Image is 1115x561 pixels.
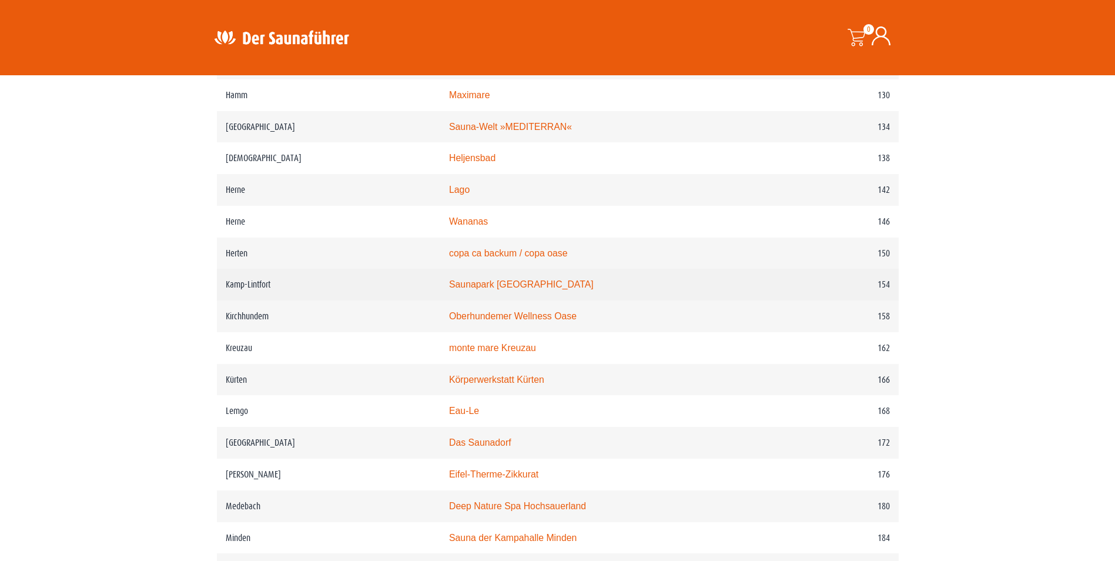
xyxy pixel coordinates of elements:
td: 166 [776,364,898,396]
td: [GEOGRAPHIC_DATA] [217,111,440,143]
a: Eau-Le [449,406,479,416]
td: [PERSON_NAME] [217,459,440,490]
td: 146 [776,206,898,238]
a: Maximare [449,90,490,100]
td: [GEOGRAPHIC_DATA] [217,427,440,459]
a: Saunapark [GEOGRAPHIC_DATA] [449,279,594,289]
td: 134 [776,111,898,143]
td: Kürten [217,364,440,396]
a: copa ca backum / copa oase [449,248,568,258]
td: 130 [776,79,898,111]
a: Eifel-Therme-Zikkurat [449,469,538,479]
a: Deep Nature Spa Hochsauerland [449,501,586,511]
a: monte mare Kreuzau [449,343,536,353]
td: Minden [217,522,440,554]
a: Sauna-Welt »MEDITERRAN« [449,122,572,132]
a: Heljensbad [449,153,495,163]
td: 184 [776,522,898,554]
td: 162 [776,332,898,364]
td: Hamm [217,79,440,111]
td: Kreuzau [217,332,440,364]
td: Kamp-Lintfort [217,269,440,300]
td: Herten [217,238,440,269]
td: Kirchhundem [217,300,440,332]
td: 172 [776,427,898,459]
a: Sauna der Kampahalle Minden [449,533,577,543]
td: 150 [776,238,898,269]
td: [DEMOGRAPHIC_DATA] [217,142,440,174]
td: Medebach [217,490,440,522]
td: 176 [776,459,898,490]
td: 158 [776,300,898,332]
a: Körperwerkstatt Kürten [449,375,544,385]
span: 0 [863,24,874,35]
a: Oberhundemer Wellness Oase [449,311,577,321]
td: 142 [776,174,898,206]
td: 138 [776,142,898,174]
td: Herne [217,206,440,238]
td: 154 [776,269,898,300]
td: Herne [217,174,440,206]
td: 168 [776,395,898,427]
a: Lago [449,185,470,195]
td: 180 [776,490,898,522]
a: Wananas [449,216,488,226]
td: Lemgo [217,395,440,427]
a: Das Saunadorf [449,438,511,448]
